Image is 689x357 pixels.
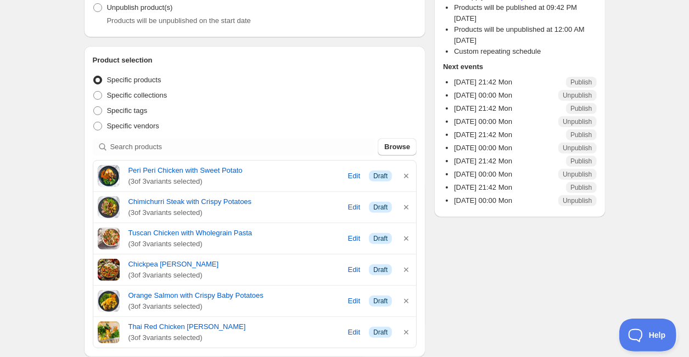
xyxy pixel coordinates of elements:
a: Chimichurri Steak with Crispy Potatoes [128,196,339,207]
span: Draft [373,203,388,212]
span: Draft [373,172,388,180]
span: Specific products [107,76,161,84]
span: ( 3 of 3 variants selected) [128,301,339,312]
h2: Next events [443,61,596,72]
li: Products will be published at 09:42 PM [DATE] [454,2,596,24]
span: Unpublish product(s) [107,3,173,12]
img: Thai Red Chicken Curry - [98,321,120,343]
span: Unpublish [563,196,592,205]
span: Specific tags [107,106,148,115]
span: Publish [570,131,592,139]
span: Browse [384,141,410,152]
p: [DATE] 21:42 Mon [454,129,512,140]
li: Custom repeating schedule [454,46,596,57]
span: Publish [570,183,592,192]
iframe: Toggle Customer Support [619,319,678,352]
span: Publish [570,78,592,87]
span: Edit [348,296,360,307]
p: [DATE] 00:00 Mon [454,143,512,154]
p: [DATE] 00:00 Mon [454,116,512,127]
li: Products will be unpublished at 12:00 AM [DATE] [454,24,596,46]
span: Unpublish [563,144,592,152]
button: Edit [341,230,367,247]
span: Specific vendors [107,122,159,130]
button: Edit [341,167,367,185]
button: Edit [341,261,367,279]
span: ( 3 of 3 variants selected) [128,270,339,281]
button: Edit [341,199,367,216]
span: Unpublish [563,91,592,100]
span: Draft [373,328,388,337]
span: Draft [373,297,388,305]
span: Publish [570,157,592,166]
a: Orange Salmon with Crispy Baby Potatoes [128,290,339,301]
h2: Product selection [93,55,417,66]
span: Edit [348,327,360,338]
span: Products will be unpublished on the start date [107,16,251,25]
button: Browse [378,138,417,156]
p: [DATE] 21:42 Mon [454,77,512,88]
span: Edit [348,264,360,275]
input: Search products [110,138,376,156]
span: Edit [348,233,360,244]
span: Specific collections [107,91,167,99]
span: ( 3 of 3 variants selected) [128,332,339,343]
button: Edit [341,292,367,310]
span: Unpublish [563,117,592,126]
span: Draft [373,234,388,243]
span: Draft [373,265,388,274]
p: [DATE] 21:42 Mon [454,103,512,114]
span: Publish [570,104,592,113]
p: [DATE] 00:00 Mon [454,195,512,206]
span: Edit [348,171,360,182]
p: [DATE] 00:00 Mon [454,169,512,180]
p: [DATE] 21:42 Mon [454,156,512,167]
p: [DATE] 21:42 Mon [454,182,512,193]
a: Thai Red Chicken [PERSON_NAME] [128,321,339,332]
button: Edit [341,324,367,341]
span: Edit [348,202,360,213]
a: Peri Peri Chicken with Sweet Potato [128,165,339,176]
span: ( 3 of 3 variants selected) [128,239,339,250]
span: ( 3 of 3 variants selected) [128,176,339,187]
a: Chickpea [PERSON_NAME] [128,259,339,270]
a: Tuscan Chicken with Wholegrain Pasta [128,228,339,239]
p: [DATE] 00:00 Mon [454,90,512,101]
span: ( 3 of 3 variants selected) [128,207,339,218]
span: Unpublish [563,170,592,179]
